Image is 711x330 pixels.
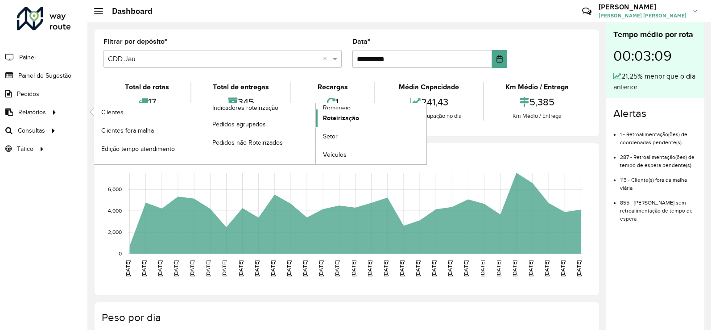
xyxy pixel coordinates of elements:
a: Romaneio [205,103,427,164]
li: 287 - Retroalimentação(ões) de tempo de espera pendente(s) [620,146,697,169]
text: [DATE] [560,260,566,276]
div: Recargas [293,82,372,92]
text: [DATE] [141,260,147,276]
div: 345 [194,92,288,112]
a: Clientes [94,103,205,121]
a: Clientes fora malha [94,121,205,139]
span: Indicadores roteirização [212,103,278,113]
text: [DATE] [431,260,437,276]
div: Km Médio / Entrega [486,82,588,92]
a: Pedidos não Roteirizados [205,134,316,151]
text: [DATE] [415,260,421,276]
div: 5,385 [486,92,588,112]
text: [DATE] [286,260,292,276]
div: 17 [106,92,188,112]
text: [DATE] [447,260,453,276]
text: [DATE] [383,260,389,276]
label: Filtrar por depósito [103,36,167,47]
h2: Dashboard [103,6,153,16]
div: Tempo médio por rota [613,29,697,41]
text: [DATE] [125,260,131,276]
span: Setor [323,132,338,141]
button: Choose Date [492,50,507,68]
div: Total de rotas [106,82,188,92]
div: 1 [293,92,372,112]
text: [DATE] [205,260,211,276]
h4: Peso por dia [102,311,590,324]
a: Indicadores roteirização [94,103,316,164]
span: [PERSON_NAME] [PERSON_NAME] [599,12,686,20]
div: 21,25% menor que o dia anterior [613,71,697,92]
text: [DATE] [334,260,340,276]
text: 6,000 [108,186,122,192]
text: 0 [119,251,122,256]
span: Pedidos agrupados [212,120,266,129]
text: [DATE] [238,260,244,276]
a: Roteirização [316,109,426,127]
text: [DATE] [399,260,405,276]
text: [DATE] [189,260,195,276]
li: 113 - Cliente(s) fora da malha viária [620,169,697,192]
text: [DATE] [270,260,276,276]
text: [DATE] [528,260,533,276]
text: [DATE] [302,260,308,276]
a: Edição tempo atendimento [94,140,205,158]
span: Relatórios [18,108,46,117]
span: Clientes [101,108,124,117]
span: Roteirização [323,113,359,123]
h3: [PERSON_NAME] [599,3,686,11]
text: [DATE] [576,260,582,276]
span: Painel de Sugestão [18,71,71,80]
span: Painel [19,53,36,62]
a: Contato Rápido [577,2,596,21]
span: Clientes fora malha [101,126,154,135]
span: Romaneio [323,103,351,113]
div: 00:03:09 [613,41,697,71]
span: Consultas [18,126,45,135]
a: Setor [316,128,426,146]
li: 855 - [PERSON_NAME] sem retroalimentação de tempo de espera [620,192,697,223]
span: Tático [17,144,33,154]
div: Km Médio / Entrega [486,112,588,121]
span: Edição tempo atendimento [101,144,175,154]
text: 2,000 [108,229,122,235]
div: Total de entregas [194,82,288,92]
text: [DATE] [173,260,179,276]
label: Data [352,36,370,47]
h4: Alertas [613,107,697,120]
span: Veículos [323,150,347,159]
span: Clear all [323,54,331,64]
text: [DATE] [544,260,550,276]
div: Média de ocupação no dia [377,112,481,121]
text: [DATE] [367,260,372,276]
span: Pedidos não Roteirizados [212,138,283,147]
text: [DATE] [254,260,260,276]
div: 241,43 [377,92,481,112]
text: 4,000 [108,208,122,213]
text: [DATE] [318,260,324,276]
a: Pedidos agrupados [205,115,316,133]
text: [DATE] [512,260,517,276]
text: [DATE] [351,260,356,276]
text: [DATE] [496,260,501,276]
text: [DATE] [157,260,163,276]
text: [DATE] [480,260,485,276]
span: Pedidos [17,89,39,99]
text: [DATE] [463,260,469,276]
div: Média Capacidade [377,82,481,92]
a: Veículos [316,146,426,164]
li: 1 - Retroalimentação(ões) de coordenadas pendente(s) [620,124,697,146]
text: [DATE] [221,260,227,276]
